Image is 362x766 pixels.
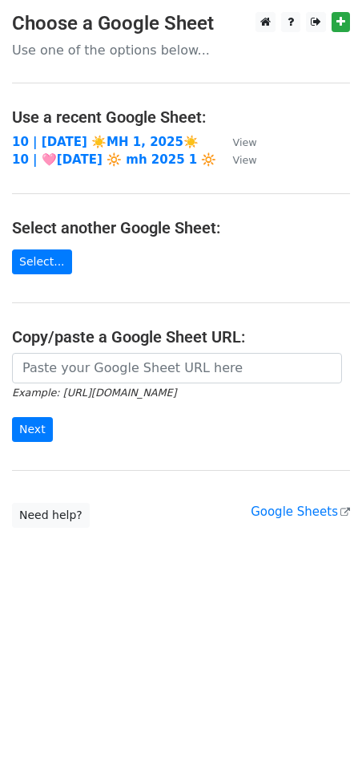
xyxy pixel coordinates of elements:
a: Google Sheets [251,505,350,519]
a: View [217,152,257,167]
h3: Choose a Google Sheet [12,12,350,35]
small: View [233,136,257,148]
input: Paste your Google Sheet URL here [12,353,342,383]
h4: Select another Google Sheet: [12,218,350,237]
a: Need help? [12,503,90,528]
h4: Copy/paste a Google Sheet URL: [12,327,350,347]
a: 10 | 🩷[DATE] 🔆 mh 2025 1 🔆 [12,152,217,167]
h4: Use a recent Google Sheet: [12,107,350,127]
small: View [233,154,257,166]
input: Next [12,417,53,442]
a: View [217,135,257,149]
small: Example: [URL][DOMAIN_NAME] [12,387,176,399]
p: Use one of the options below... [12,42,350,59]
a: Select... [12,249,72,274]
a: 10 | [DATE] ☀️MH 1, 2025☀️ [12,135,199,149]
